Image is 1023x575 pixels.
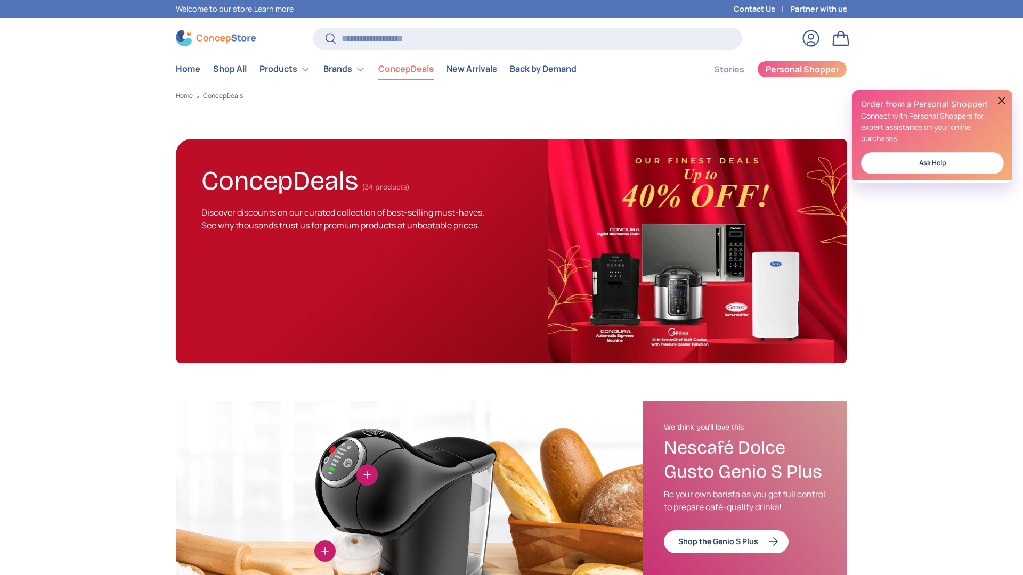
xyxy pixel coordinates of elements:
a: Home [176,59,200,79]
a: Contact Us [734,3,790,15]
nav: Primary [176,59,577,80]
p: Welcome to our store. [176,3,294,15]
a: Brands [323,59,366,80]
nav: Secondary [688,59,847,80]
a: ConcepDeals [378,59,434,79]
a: Personal Shopper [757,61,847,78]
p: Be your own barista as you get full control to prepare café-quality drinks! [664,488,826,513]
img: ConcepDeals [548,139,847,363]
a: Stories [714,59,744,80]
a: Shop the Genio S Plus [664,530,789,553]
h1: ConcepDeals [201,161,358,196]
a: ConcepDeals [203,93,243,99]
summary: Brands [317,59,372,80]
a: Back by Demand [510,59,577,79]
a: Products [259,59,311,80]
h3: Nescafé Dolce Gusto Genio S Plus [664,436,826,484]
a: Ask Help [861,152,1004,174]
a: Shop All [213,59,247,79]
h2: Order from a Personal Shopper! [861,98,1004,110]
summary: Products [253,59,317,80]
a: Partner with us [790,3,847,15]
span: (34 products) [362,183,409,192]
h2: We think you'll love this [664,423,826,432]
a: Home [176,93,193,99]
span: Discover discounts on our curated collection of best-selling must-haves. See why thousands trust ... [201,207,484,231]
p: Connect with Personal Shoppers for expert assistance on your online purchases. [861,110,1004,144]
a: New Arrivals [446,59,497,79]
img: ConcepStore [176,30,256,46]
nav: Breadcrumbs [176,91,847,101]
span: Personal Shopper [766,65,839,73]
a: Learn more [254,4,294,14]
